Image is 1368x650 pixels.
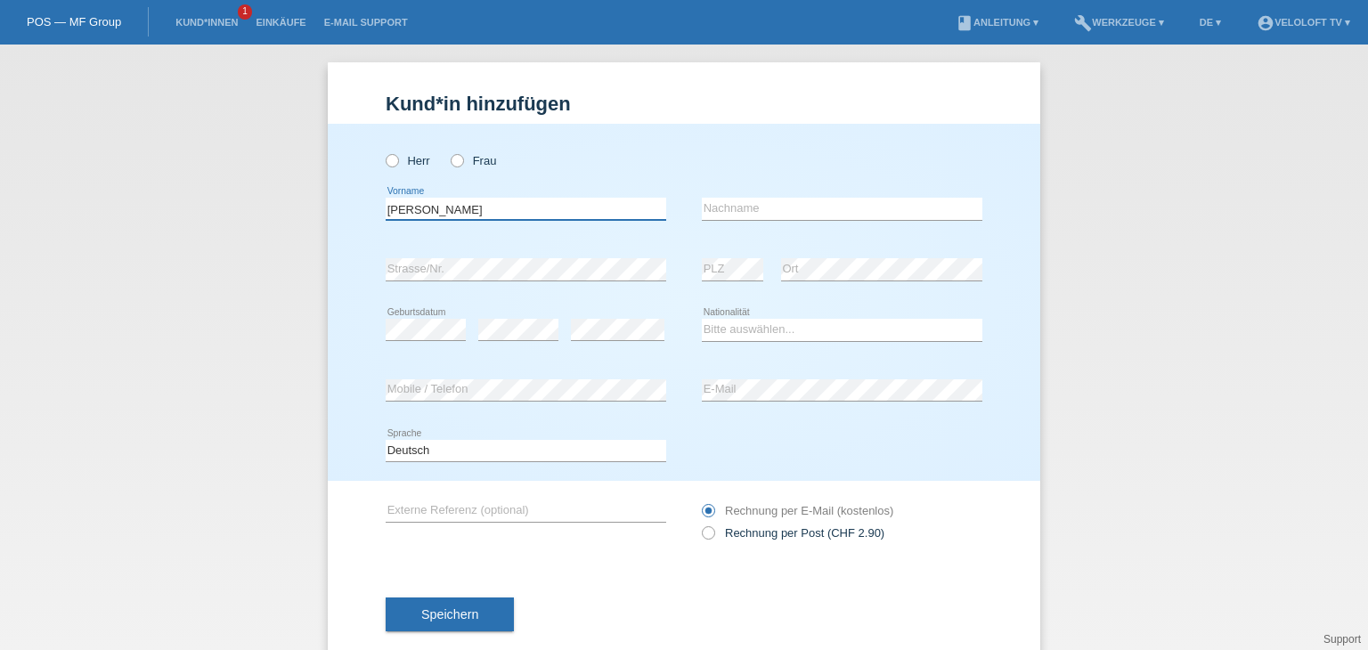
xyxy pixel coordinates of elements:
input: Rechnung per E-Mail (kostenlos) [702,504,713,526]
span: Speichern [421,607,478,622]
a: Einkäufe [247,17,314,28]
button: Speichern [386,597,514,631]
a: Support [1323,633,1361,646]
a: account_circleVeloLoft TV ▾ [1248,17,1359,28]
input: Frau [451,154,462,166]
h1: Kund*in hinzufügen [386,93,982,115]
label: Rechnung per E-Mail (kostenlos) [702,504,893,517]
label: Rechnung per Post (CHF 2.90) [702,526,884,540]
span: 1 [238,4,252,20]
i: build [1074,14,1092,32]
a: Kund*innen [167,17,247,28]
a: buildWerkzeuge ▾ [1065,17,1173,28]
label: Frau [451,154,496,167]
a: POS — MF Group [27,15,121,28]
i: account_circle [1257,14,1274,32]
a: E-Mail Support [315,17,417,28]
a: DE ▾ [1191,17,1230,28]
i: book [956,14,973,32]
input: Rechnung per Post (CHF 2.90) [702,526,713,548]
input: Herr [386,154,397,166]
label: Herr [386,154,430,167]
a: bookAnleitung ▾ [947,17,1047,28]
